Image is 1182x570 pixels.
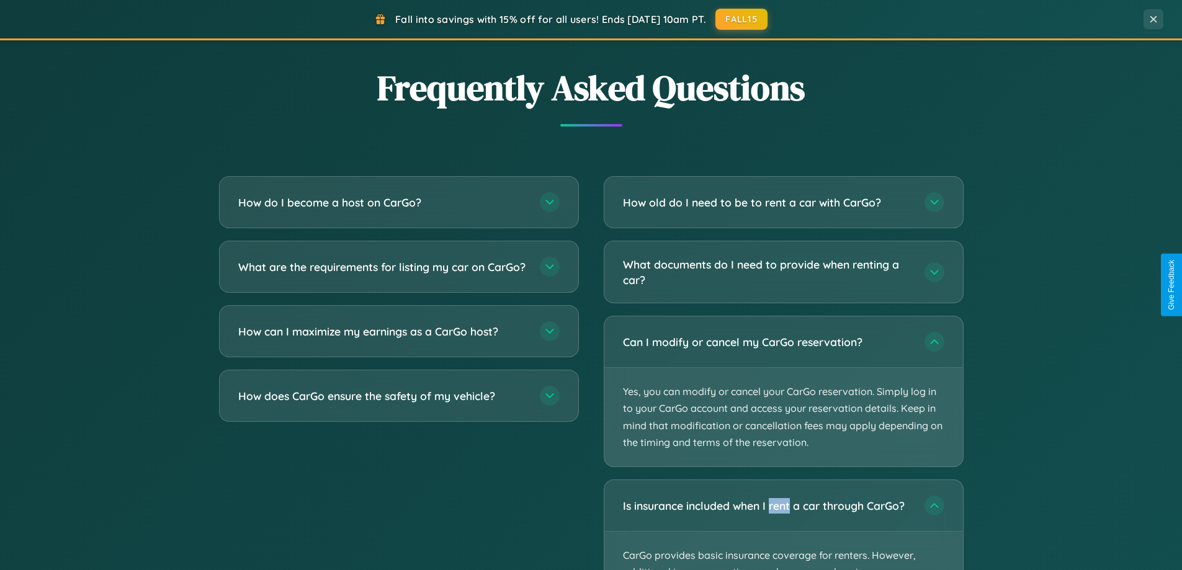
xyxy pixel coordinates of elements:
p: Yes, you can modify or cancel your CarGo reservation. Simply log in to your CarGo account and acc... [604,368,963,466]
h3: Can I modify or cancel my CarGo reservation? [623,334,912,350]
div: Give Feedback [1167,260,1176,310]
h3: Is insurance included when I rent a car through CarGo? [623,498,912,514]
h3: What documents do I need to provide when renting a car? [623,257,912,287]
button: FALL15 [715,9,768,30]
h3: How does CarGo ensure the safety of my vehicle? [238,388,527,404]
h3: How do I become a host on CarGo? [238,195,527,210]
h3: What are the requirements for listing my car on CarGo? [238,259,527,275]
h3: How can I maximize my earnings as a CarGo host? [238,324,527,339]
span: Fall into savings with 15% off for all users! Ends [DATE] 10am PT. [395,13,706,25]
h2: Frequently Asked Questions [219,64,964,112]
h3: How old do I need to be to rent a car with CarGo? [623,195,912,210]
